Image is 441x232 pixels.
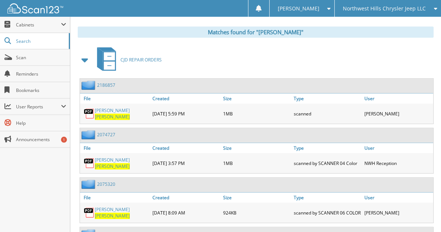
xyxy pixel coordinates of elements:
[151,93,221,104] a: Created
[16,120,66,126] span: Help
[151,155,221,171] div: [DATE] 3:57 PM
[292,93,363,104] a: Type
[16,22,61,28] span: Cabinets
[80,193,151,203] a: File
[97,131,115,138] a: 2074727
[363,105,433,122] div: [PERSON_NAME]
[404,196,441,232] iframe: Chat Widget
[292,204,363,221] div: scanned by SCANNER 06 COLOR
[292,193,363,203] a: Type
[151,143,221,153] a: Created
[221,105,292,122] div: 1MB
[292,143,363,153] a: Type
[81,130,97,139] img: folder2.png
[95,114,130,120] span: [PERSON_NAME]
[78,26,434,38] div: Matches found for "[PERSON_NAME]"
[363,155,433,171] div: NWH Reception
[95,163,130,169] span: [PERSON_NAME]
[84,207,95,218] img: PDF.png
[221,143,292,153] a: Size
[84,108,95,119] img: PDF.png
[221,155,292,171] div: 1MB
[221,193,292,203] a: Size
[97,181,115,187] a: 2075320
[80,143,151,153] a: File
[95,107,149,120] a: [PERSON_NAME][PERSON_NAME]
[363,143,433,153] a: User
[16,54,66,61] span: Scan
[7,3,63,13] img: scan123-logo-white.svg
[80,93,151,104] a: File
[93,45,162,74] a: CJD REPAIR ORDERS
[97,82,115,88] a: 2186857
[343,6,426,11] span: Northwest Hills Chrysler Jeep LLC
[363,204,433,221] div: [PERSON_NAME]
[363,93,433,104] a: User
[16,87,66,93] span: Bookmarks
[95,157,149,169] a: [PERSON_NAME][PERSON_NAME]
[81,80,97,90] img: folder2.png
[277,6,319,11] span: [PERSON_NAME]
[16,104,61,110] span: User Reports
[84,158,95,169] img: PDF.png
[16,71,66,77] span: Reminders
[151,105,221,122] div: [DATE] 5:59 PM
[16,38,65,44] span: Search
[81,179,97,189] img: folder2.png
[292,105,363,122] div: scanned
[292,155,363,171] div: scanned by SCANNER 04 Color
[95,213,130,219] span: [PERSON_NAME]
[16,136,66,143] span: Announcements
[363,193,433,203] a: User
[95,206,149,219] a: [PERSON_NAME][PERSON_NAME]
[151,193,221,203] a: Created
[221,204,292,221] div: 924KB
[120,57,162,63] span: CJD REPAIR ORDERS
[151,204,221,221] div: [DATE] 8:09 AM
[61,137,67,143] div: 1
[221,93,292,104] a: Size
